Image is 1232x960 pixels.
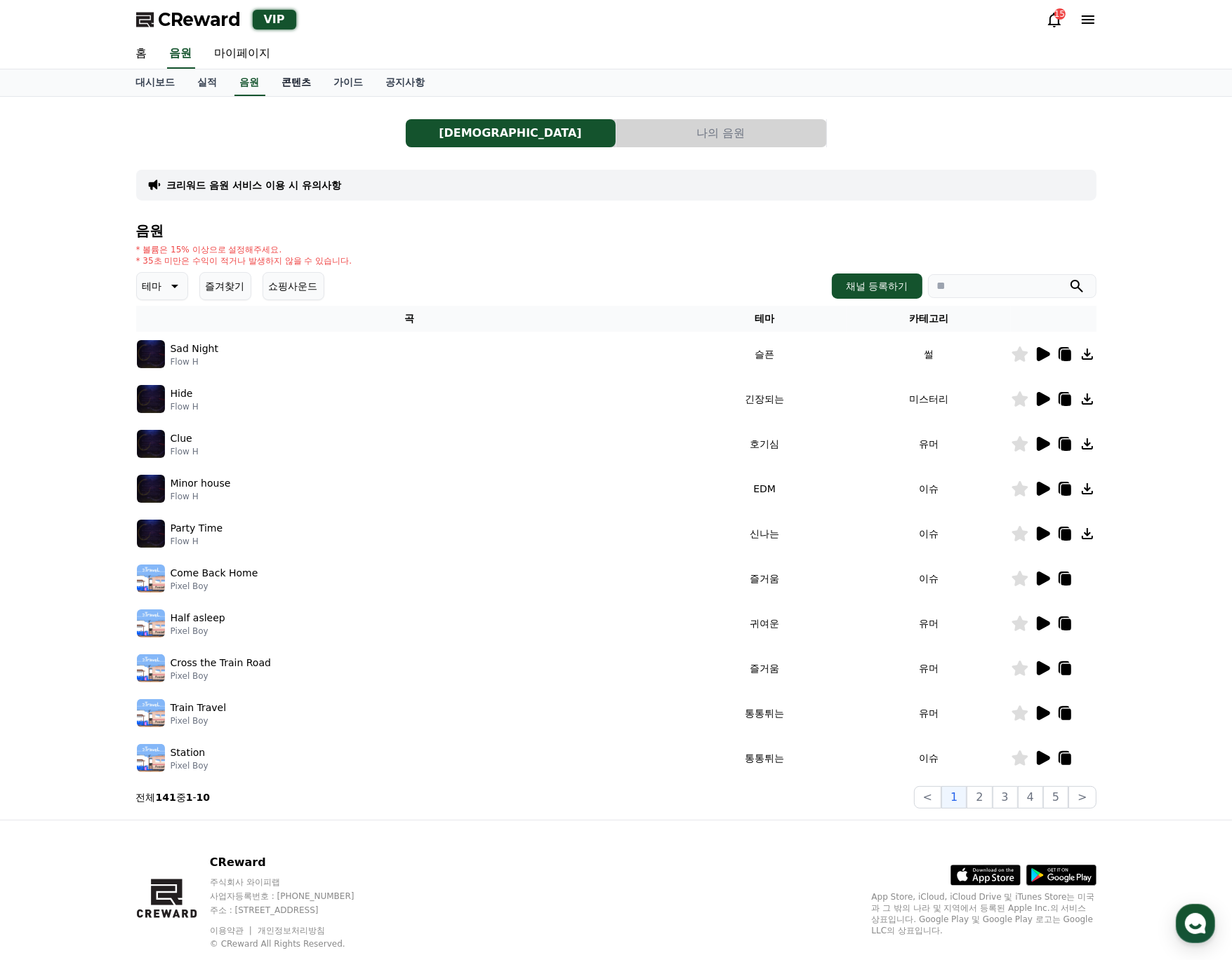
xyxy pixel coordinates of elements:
p: * 35초 미만은 수익이 적거나 발생하지 않을 수 있습니다. [136,255,352,266]
td: 즐거움 [682,556,847,601]
td: 통통튀는 [682,691,847,736]
p: Half asleep [171,611,225,626]
p: Flow H [171,356,218,367]
a: 설정 [181,445,270,480]
td: 유머 [847,691,1011,736]
strong: 1 [186,792,193,803]
th: 테마 [682,306,847,332]
strong: 10 [197,792,210,803]
a: 실적 [187,69,229,96]
a: 가이드 [323,69,375,96]
a: [DEMOGRAPHIC_DATA] [406,119,616,147]
p: Flow H [171,446,199,457]
img: music [137,744,165,772]
p: Flow H [171,491,231,502]
p: Pixel Boy [171,715,227,726]
p: 테마 [143,276,162,296]
img: music [137,475,165,503]
td: 슬픈 [682,332,847,377]
a: 대시보드 [125,69,187,96]
p: 주식회사 와이피랩 [210,877,381,888]
img: music [137,654,165,682]
img: music [137,609,165,637]
p: Come Back Home [171,566,258,581]
a: 나의 음원 [616,119,827,147]
td: 유머 [847,421,1011,466]
a: 홈 [4,445,93,480]
th: 곡 [136,306,683,332]
td: 호기심 [682,421,847,466]
button: < [914,786,941,809]
td: 미스터리 [847,377,1011,421]
td: 썰 [847,332,1011,377]
td: 즐거움 [682,646,847,691]
p: Pixel Boy [171,581,258,592]
a: 마이페이지 [204,39,282,69]
a: 콘텐츠 [271,69,323,96]
span: 대화 [128,466,145,478]
p: CReward [210,854,381,871]
td: 이슈 [847,466,1011,511]
a: 대화 [93,445,181,480]
img: music [137,564,165,593]
p: Hide [171,386,193,401]
p: Pixel Boy [171,626,225,637]
td: 이슈 [847,511,1011,556]
p: Station [171,745,206,760]
td: 이슈 [847,736,1011,780]
button: 쇼핑사운드 [263,272,324,300]
td: EDM [682,466,847,511]
a: 공지사항 [375,69,437,96]
button: 나의 음원 [616,119,826,147]
span: 홈 [44,466,53,477]
h4: 음원 [136,223,1097,238]
img: music [137,385,165,413]
button: 3 [993,786,1018,809]
span: 설정 [217,466,234,477]
p: Clue [171,431,192,446]
p: Pixel Boy [171,670,271,682]
p: © CReward All Rights Reserved. [210,938,381,949]
a: 이용약관 [210,926,254,935]
a: 크리워드 음원 서비스 이용 시 유의사항 [167,178,341,192]
img: music [137,340,165,368]
td: 유머 [847,646,1011,691]
p: 주소 : [STREET_ADDRESS] [210,905,381,916]
div: 15 [1054,8,1066,20]
p: Party Time [171,521,223,536]
p: Train Travel [171,701,227,715]
p: Minor house [171,476,231,491]
button: > [1068,786,1096,809]
a: 15 [1046,11,1063,28]
a: CReward [136,8,241,31]
td: 긴장되는 [682,377,847,421]
img: music [137,520,165,548]
button: 4 [1018,786,1043,809]
td: 통통튀는 [682,736,847,780]
img: music [137,430,165,458]
button: 5 [1043,786,1068,809]
a: 개인정보처리방침 [258,926,325,935]
button: 즐겨찾기 [199,272,251,300]
p: Flow H [171,401,199,412]
p: App Store, iCloud, iCloud Drive 및 iTunes Store는 미국과 그 밖의 나라 및 지역에서 등록된 Apple Inc.의 서비스 상표입니다. Goo... [872,891,1097,936]
th: 카테고리 [847,306,1011,332]
button: 채널 등록하기 [832,273,922,299]
div: VIP [253,10,296,29]
td: 이슈 [847,556,1011,601]
p: Cross the Train Road [171,656,271,670]
a: 홈 [125,39,159,69]
button: 테마 [136,272,188,300]
p: Pixel Boy [171,760,208,771]
button: 1 [941,786,967,809]
a: 음원 [167,39,195,69]
td: 귀여운 [682,601,847,646]
p: * 볼륨은 15% 이상으로 설정해주세요. [136,244,352,255]
strong: 141 [156,792,176,803]
img: music [137,699,165,727]
td: 신나는 [682,511,847,556]
button: 2 [967,786,992,809]
a: 음원 [234,69,265,96]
